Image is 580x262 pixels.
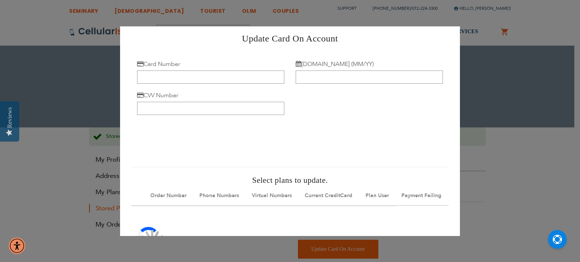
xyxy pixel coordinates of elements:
[9,237,25,254] div: Accessibility Menu
[137,60,180,68] label: Card Number
[137,91,178,100] label: CVV Number
[296,60,374,68] label: [DOMAIN_NAME] (MM/YY)
[360,186,396,205] th: Plan User
[194,186,246,205] th: Phone Numbers
[145,186,194,205] th: Order Number
[131,175,449,186] h4: Select plans to update.
[126,32,454,45] h2: Update Card On Account
[299,186,360,205] th: Current CreditCard
[137,124,252,154] iframe: reCAPTCHA
[6,107,13,128] div: Reviews
[396,186,449,205] th: Payment Failing
[246,186,299,205] th: Virtual Numbers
